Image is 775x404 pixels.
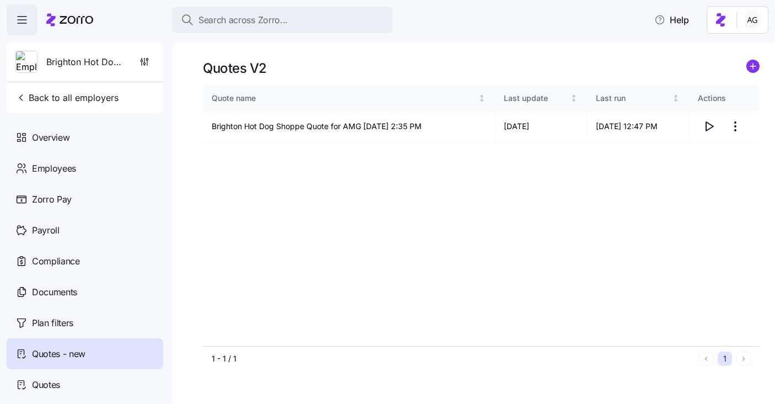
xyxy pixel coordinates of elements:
[32,131,69,145] span: Overview
[7,215,163,246] a: Payroll
[495,86,587,111] th: Last updateNot sorted
[746,60,760,77] a: add icon
[504,92,568,104] div: Last update
[203,86,495,111] th: Quote nameNot sorted
[645,9,698,31] button: Help
[7,277,163,307] a: Documents
[744,11,761,29] img: 5fc55c57e0610270ad857448bea2f2d5
[32,254,80,268] span: Compliance
[7,153,163,184] a: Employees
[699,352,713,366] button: Previous page
[587,111,690,142] td: [DATE] 12:47 PM
[203,111,495,142] td: Brighton Hot Dog Shoppe Quote for AMG [DATE] 2:35 PM
[7,307,163,338] a: Plan filters
[15,91,119,104] span: Back to all employers
[478,94,486,102] div: Not sorted
[32,224,60,237] span: Payroll
[32,162,76,176] span: Employees
[718,352,732,366] button: 1
[7,184,163,215] a: Zorro Pay
[212,353,695,364] div: 1 - 1 / 1
[495,111,587,142] td: [DATE]
[587,86,690,111] th: Last runNot sorted
[698,92,751,104] div: Actions
[736,352,751,366] button: Next page
[32,316,73,330] span: Plan filters
[672,94,680,102] div: Not sorted
[46,55,126,69] span: Brighton Hot Dog Shoppe
[11,87,123,109] button: Back to all employers
[32,285,77,299] span: Documents
[7,122,163,153] a: Overview
[7,246,163,277] a: Compliance
[7,369,163,400] a: Quotes
[32,193,72,206] span: Zorro Pay
[32,347,85,361] span: Quotes - new
[7,338,163,369] a: Quotes - new
[172,7,392,33] button: Search across Zorro...
[16,51,37,73] img: Employer logo
[746,60,760,73] svg: add icon
[596,92,670,104] div: Last run
[212,92,476,104] div: Quote name
[203,60,267,77] h1: Quotes V2
[32,378,60,392] span: Quotes
[654,13,689,26] span: Help
[570,94,578,102] div: Not sorted
[198,13,288,27] span: Search across Zorro...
